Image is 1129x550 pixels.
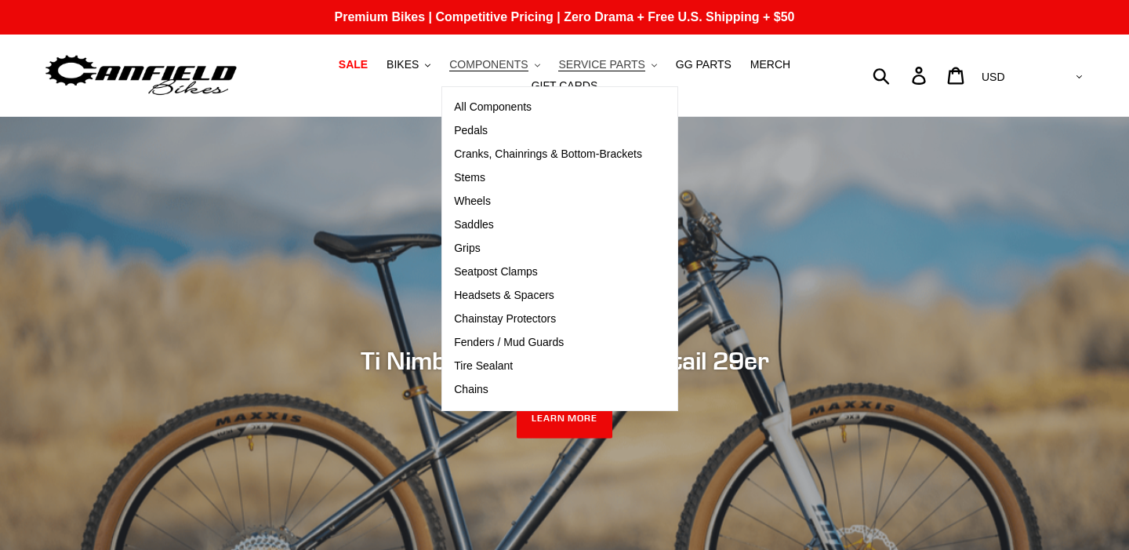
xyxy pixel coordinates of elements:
[339,58,368,71] span: SALE
[454,100,532,114] span: All Components
[524,75,606,97] a: GIFT CARDS
[454,289,554,302] span: Headsets & Spacers
[454,265,538,279] span: Seatpost Clamps
[442,237,654,260] a: Grips
[441,54,547,75] button: COMPONENTS
[532,79,598,93] span: GIFT CARDS
[454,336,564,349] span: Fenders / Mud Guards
[442,119,654,143] a: Pedals
[676,58,731,71] span: GG PARTS
[331,54,376,75] a: SALE
[558,58,644,71] span: SERVICE PARTS
[442,331,654,355] a: Fenders / Mud Guards
[517,399,613,439] a: LEARN MORE
[454,148,642,161] span: Cranks, Chainrings & Bottom-Brackets
[454,359,513,373] span: Tire Sealant
[442,308,654,331] a: Chainstay Protectors
[442,190,654,213] a: Wheels
[454,195,491,208] span: Wheels
[442,213,654,237] a: Saddles
[750,58,790,71] span: MERCH
[387,58,419,71] span: BIKES
[137,345,992,375] h2: Ti Nimble 9 - Titanium Hardtail 29er
[454,312,556,326] span: Chainstay Protectors
[742,54,798,75] a: MERCH
[442,260,654,284] a: Seatpost Clamps
[442,96,654,119] a: All Components
[881,58,921,93] input: Search
[442,355,654,378] a: Tire Sealant
[442,166,654,190] a: Stems
[550,54,664,75] button: SERVICE PARTS
[668,54,739,75] a: GG PARTS
[442,143,654,166] a: Cranks, Chainrings & Bottom-Brackets
[43,51,239,100] img: Canfield Bikes
[442,284,654,308] a: Headsets & Spacers
[454,218,494,231] span: Saddles
[442,378,654,402] a: Chains
[454,171,485,184] span: Stems
[454,383,488,396] span: Chains
[454,242,480,255] span: Grips
[449,58,528,71] span: COMPONENTS
[379,54,438,75] button: BIKES
[454,124,488,137] span: Pedals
